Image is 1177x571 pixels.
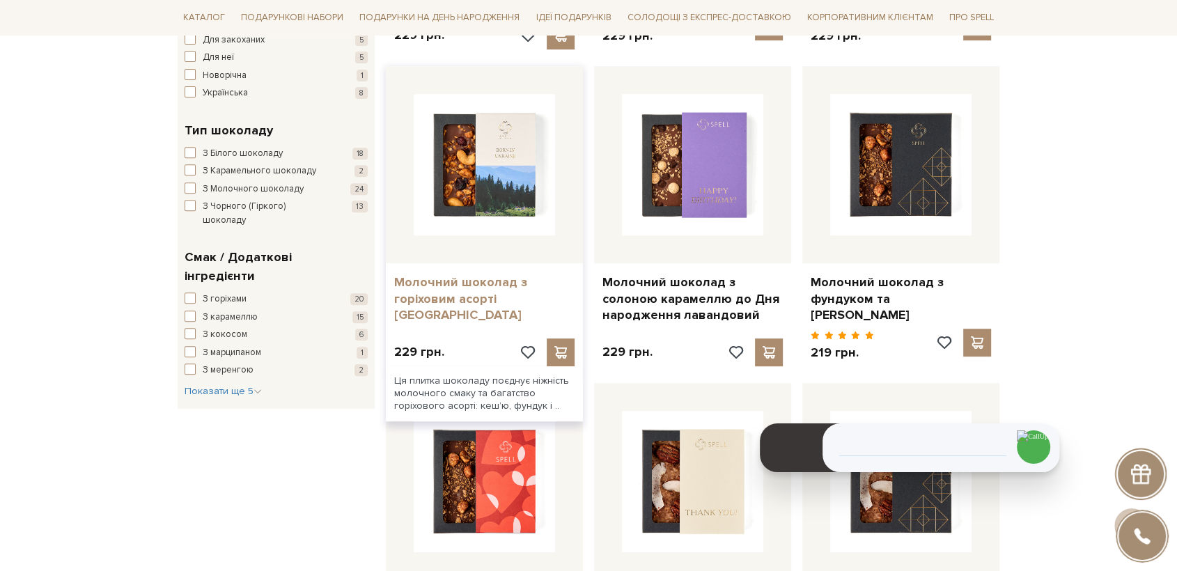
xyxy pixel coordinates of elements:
[203,328,247,342] span: З кокосом
[622,6,797,29] a: Солодощі з експрес-доставкою
[235,7,349,29] span: Подарункові набори
[352,201,368,212] span: 13
[203,51,234,65] span: Для неї
[354,165,368,177] span: 2
[394,344,444,360] p: 229 грн.
[203,164,316,178] span: З Карамельного шоколаду
[357,70,368,81] span: 1
[394,274,575,323] a: Молочний шоколад з горіховим асорті [GEOGRAPHIC_DATA]
[811,274,991,323] a: Молочний шоколад з фундуком та [PERSON_NAME]
[185,200,368,227] button: З Чорного (Гіркого) шоколаду 13
[185,384,262,398] button: Показати ще 5
[203,311,258,324] span: З карамеллю
[354,364,368,376] span: 2
[203,69,247,83] span: Новорічна
[185,164,368,178] button: З Карамельного шоколаду 2
[602,28,666,44] p: 229 грн.
[203,363,254,377] span: З меренгою
[185,363,368,377] button: З меренгою 2
[185,51,368,65] button: Для неї 5
[386,366,583,421] div: Ця плитка шоколаду поєднує ніжність молочного смаку та багатство горіхового асорті: кеш’ю, фундук...
[203,182,304,196] span: З Молочного шоколаду
[602,274,783,323] a: Молочний шоколад з солоною карамеллю до Дня народження лавандовий
[811,345,874,361] p: 219 грн.
[350,183,368,195] span: 24
[203,200,329,227] span: З Чорного (Гіркого) шоколаду
[203,346,261,360] span: З марципаном
[185,182,368,196] button: З Молочного шоколаду 24
[355,329,368,341] span: 6
[185,121,273,140] span: Тип шоколаду
[944,7,999,29] span: Про Spell
[352,311,368,323] span: 15
[530,7,616,29] span: Ідеї подарунків
[414,94,555,235] img: Молочний шоколад з горіховим асорті Україна
[357,347,368,359] span: 1
[355,34,368,46] span: 5
[350,293,368,305] span: 20
[802,6,939,29] a: Корпоративним клієнтам
[352,148,368,159] span: 18
[185,311,368,324] button: З карамеллю 15
[185,69,368,83] button: Новорічна 1
[185,328,368,342] button: З кокосом 6
[203,33,265,47] span: Для закоханих
[185,86,368,100] button: Українська 8
[185,346,368,360] button: З марципаном 1
[185,248,364,285] span: Смак / Додаткові інгредієнти
[178,7,231,29] span: Каталог
[811,28,874,44] p: 229 грн.
[355,52,368,63] span: 5
[355,87,368,99] span: 8
[203,292,247,306] span: З горіхами
[203,147,283,161] span: З Білого шоколаду
[185,292,368,306] button: З горіхами 20
[185,33,368,47] button: Для закоханих 5
[354,7,525,29] span: Подарунки на День народження
[394,27,444,43] p: 229 грн.
[185,147,368,161] button: З Білого шоколаду 18
[602,344,653,360] p: 229 грн.
[203,86,248,100] span: Українська
[185,385,262,397] span: Показати ще 5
